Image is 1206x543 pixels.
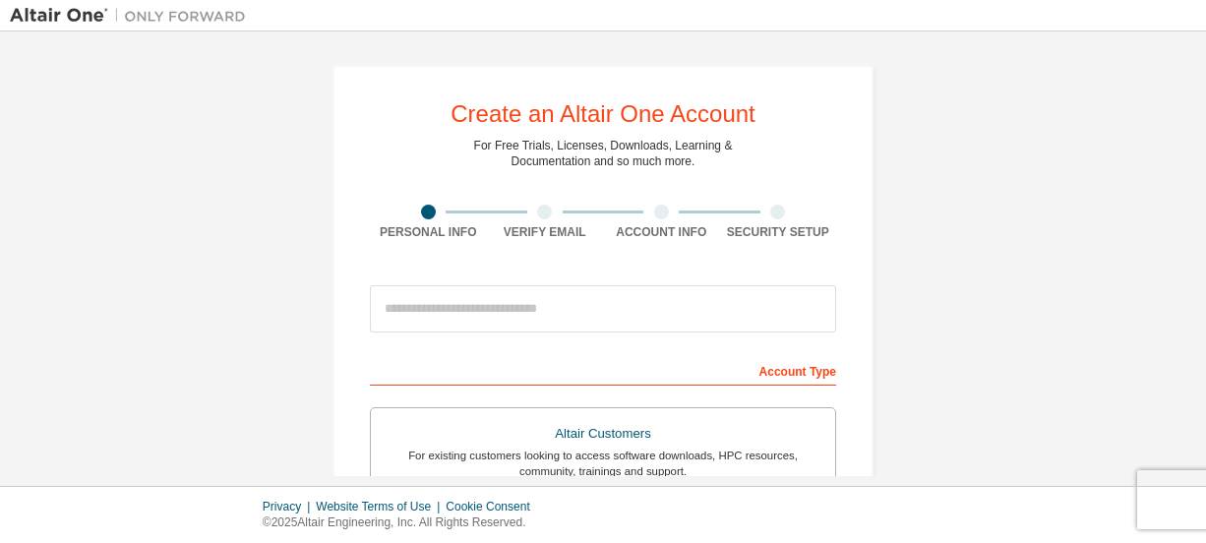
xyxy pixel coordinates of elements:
[370,224,487,240] div: Personal Info
[263,499,316,514] div: Privacy
[451,102,755,126] div: Create an Altair One Account
[263,514,542,531] p: © 2025 Altair Engineering, Inc. All Rights Reserved.
[446,499,541,514] div: Cookie Consent
[720,224,837,240] div: Security Setup
[10,6,256,26] img: Altair One
[383,420,823,448] div: Altair Customers
[383,448,823,479] div: For existing customers looking to access software downloads, HPC resources, community, trainings ...
[474,138,733,169] div: For Free Trials, Licenses, Downloads, Learning & Documentation and so much more.
[603,224,720,240] div: Account Info
[370,354,836,386] div: Account Type
[487,224,604,240] div: Verify Email
[316,499,446,514] div: Website Terms of Use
